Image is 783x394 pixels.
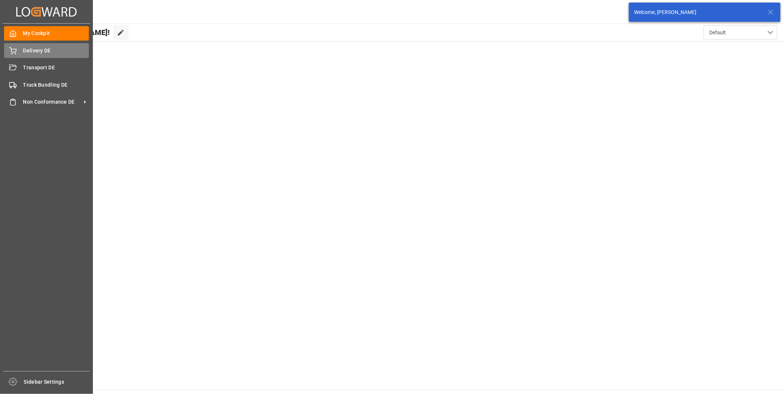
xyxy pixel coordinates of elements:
[31,25,110,39] span: Hello [PERSON_NAME]!
[4,26,89,41] a: My Cockpit
[24,378,90,386] span: Sidebar Settings
[23,81,89,89] span: Truck Bundling DE
[709,29,726,37] span: Default
[23,64,89,72] span: Transport DE
[4,77,89,92] a: Truck Bundling DE
[23,30,89,37] span: My Cockpit
[4,43,89,58] a: Delivery DE
[23,98,81,106] span: Non Conformance DE
[634,8,761,16] div: Welcome, [PERSON_NAME]
[4,61,89,75] a: Transport DE
[704,25,777,39] button: open menu
[23,47,89,55] span: Delivery DE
